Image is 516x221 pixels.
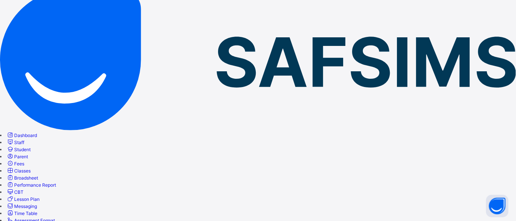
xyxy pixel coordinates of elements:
[6,189,24,195] a: CBT
[14,147,31,152] span: Student
[14,168,31,174] span: Classes
[6,168,31,174] a: Classes
[6,154,28,159] a: Parent
[14,182,56,188] span: Performance Report
[6,147,31,152] a: Student
[14,211,37,216] span: Time Table
[6,203,37,209] a: Messaging
[6,211,37,216] a: Time Table
[14,154,28,159] span: Parent
[6,133,37,138] a: Dashboard
[14,196,40,202] span: Lesson Plan
[6,140,24,145] a: Staff
[486,195,509,217] button: Open asap
[6,175,38,181] a: Broadsheet
[14,161,24,166] span: Fees
[14,133,37,138] span: Dashboard
[6,196,40,202] a: Lesson Plan
[14,140,24,145] span: Staff
[6,182,56,188] a: Performance Report
[14,189,24,195] span: CBT
[14,175,38,181] span: Broadsheet
[6,161,24,166] a: Fees
[14,203,37,209] span: Messaging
